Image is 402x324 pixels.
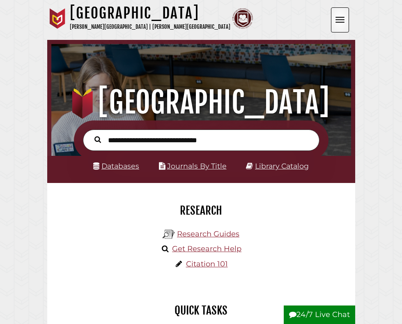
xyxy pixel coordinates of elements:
[53,204,349,218] h2: Research
[94,136,101,143] i: Search
[70,22,230,32] p: [PERSON_NAME][GEOGRAPHIC_DATA] | [PERSON_NAME][GEOGRAPHIC_DATA]
[177,229,239,238] a: Research Guides
[167,162,227,170] a: Journals By Title
[331,7,349,32] button: Open the menu
[70,4,230,22] h1: [GEOGRAPHIC_DATA]
[232,8,253,29] img: Calvin Theological Seminary
[57,84,345,120] h1: [GEOGRAPHIC_DATA]
[90,134,105,144] button: Search
[186,259,228,268] a: Citation 101
[47,8,68,29] img: Calvin University
[163,228,175,241] img: Hekman Library Logo
[93,162,139,170] a: Databases
[255,162,309,170] a: Library Catalog
[53,303,349,317] h2: Quick Tasks
[172,244,241,253] a: Get Research Help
